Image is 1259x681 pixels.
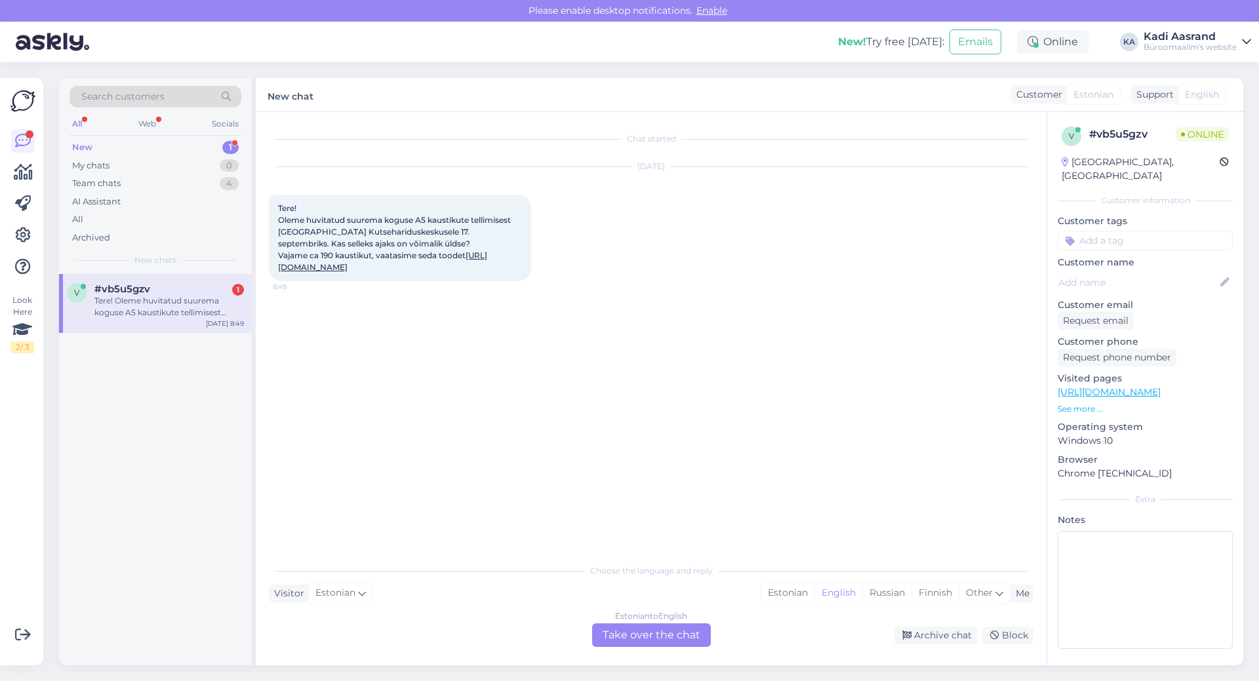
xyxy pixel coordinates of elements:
[206,319,244,328] div: [DATE] 8:49
[72,177,121,190] div: Team chats
[70,115,85,132] div: All
[862,583,911,603] div: Russian
[1089,126,1176,142] div: # vb5u5gzv
[72,141,92,154] div: New
[1058,312,1134,330] div: Request email
[10,88,35,113] img: Askly Logo
[1058,214,1233,228] p: Customer tags
[269,565,1033,577] div: Choose the language and reply
[136,115,159,132] div: Web
[692,5,731,16] span: Enable
[1058,275,1218,290] input: Add name
[1058,372,1233,385] p: Visited pages
[72,213,83,226] div: All
[278,203,513,272] span: Tere! Oleme huvitatud suurema koguse A5 kaustikute tellimisest [GEOGRAPHIC_DATA] Kutsehariduskesk...
[1176,127,1229,142] span: Online
[966,587,993,598] span: Other
[269,161,1033,172] div: [DATE]
[1058,434,1233,448] p: Windows 10
[894,627,977,644] div: Archive chat
[1062,155,1220,183] div: [GEOGRAPHIC_DATA], [GEOGRAPHIC_DATA]
[1185,88,1219,102] span: English
[838,34,944,50] div: Try free [DATE]:
[269,587,304,600] div: Visitor
[982,627,1033,644] div: Block
[1058,349,1176,366] div: Request phone number
[1058,467,1233,480] p: Chrome [TECHNICAL_ID]
[134,254,176,266] span: New chats
[94,283,150,295] span: #vb5u5gzv
[911,583,959,603] div: Finnish
[1011,88,1062,102] div: Customer
[1058,386,1161,398] a: [URL][DOMAIN_NAME]
[838,35,866,48] b: New!
[72,159,110,172] div: My chats
[315,586,355,600] span: Estonian
[222,141,239,154] div: 1
[72,195,121,208] div: AI Assistant
[209,115,241,132] div: Socials
[269,133,1033,145] div: Chat started
[1058,298,1233,312] p: Customer email
[1010,587,1029,600] div: Me
[1058,403,1233,415] p: See more ...
[1058,513,1233,527] p: Notes
[1058,335,1233,349] p: Customer phone
[761,583,814,603] div: Estonian
[1131,88,1174,102] div: Support
[74,288,79,298] span: v
[1073,88,1113,102] span: Estonian
[1144,31,1251,52] a: Kadi AasrandBüroomaailm's website
[232,284,244,296] div: 1
[1058,420,1233,434] p: Operating system
[1058,494,1233,505] div: Extra
[1017,30,1089,54] div: Online
[10,294,34,353] div: Look Here
[1069,131,1074,141] span: v
[94,295,244,319] div: Tere! Oleme huvitatud suurema koguse A5 kaustikute tellimisest [GEOGRAPHIC_DATA] Kutsehariduskesk...
[273,282,322,292] span: 8:49
[81,90,165,104] span: Search customers
[814,583,862,603] div: English
[1120,33,1138,51] div: KA
[592,623,711,647] div: Take over the chat
[1058,453,1233,467] p: Browser
[1058,256,1233,269] p: Customer name
[1058,231,1233,250] input: Add a tag
[268,86,313,104] label: New chat
[615,610,687,622] div: Estonian to English
[72,231,110,244] div: Archived
[10,341,34,353] div: 2 / 3
[1144,42,1237,52] div: Büroomaailm's website
[1144,31,1237,42] div: Kadi Aasrand
[1058,195,1233,206] div: Customer information
[220,159,239,172] div: 0
[220,177,239,190] div: 4
[949,29,1001,54] button: Emails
